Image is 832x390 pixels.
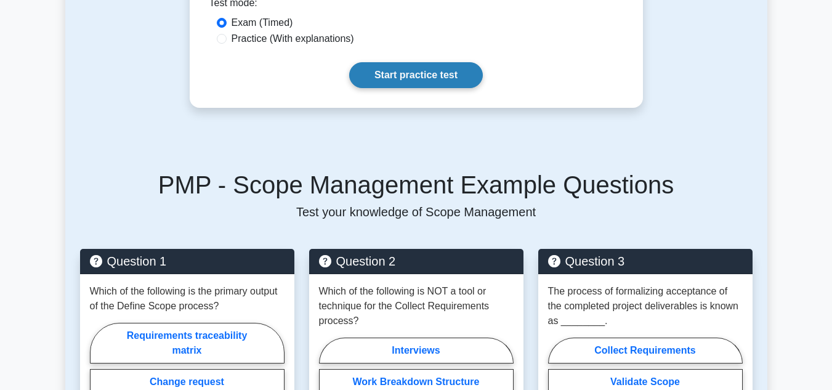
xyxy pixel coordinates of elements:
p: The process of formalizing acceptance of the completed project deliverables is known as ________. [548,284,743,328]
p: Test your knowledge of Scope Management [80,205,753,219]
h5: Question 2 [319,254,514,269]
h5: PMP - Scope Management Example Questions [80,170,753,200]
label: Exam (Timed) [232,15,293,30]
a: Start practice test [349,62,483,88]
label: Requirements traceability matrix [90,323,285,364]
h5: Question 1 [90,254,285,269]
label: Collect Requirements [548,338,743,364]
p: Which of the following is NOT a tool or technique for the Collect Requirements process? [319,284,514,328]
h5: Question 3 [548,254,743,269]
label: Practice (With explanations) [232,31,354,46]
p: Which of the following is the primary output of the Define Scope process? [90,284,285,314]
label: Interviews [319,338,514,364]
